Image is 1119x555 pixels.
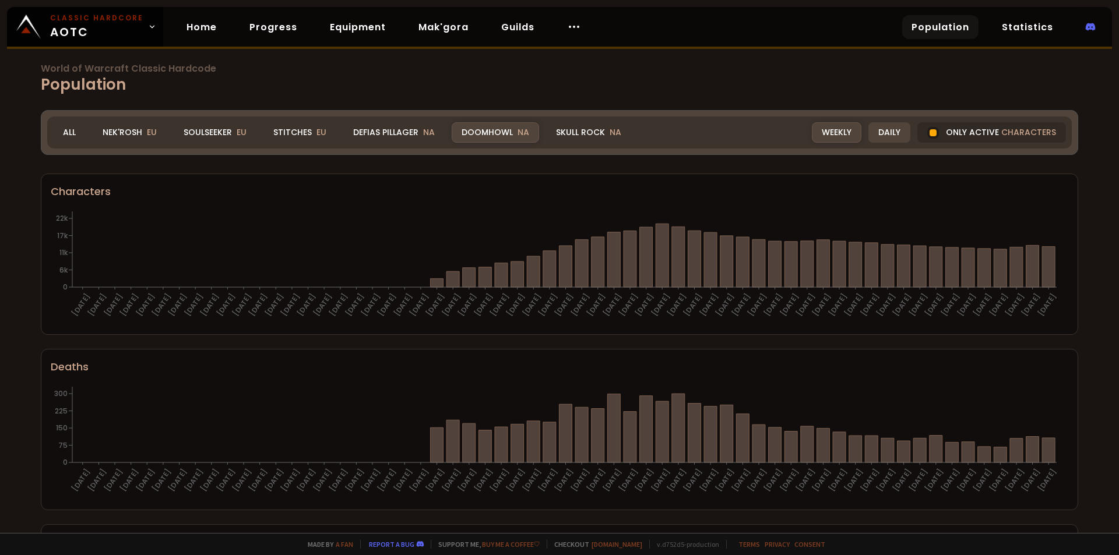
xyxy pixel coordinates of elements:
text: [DATE] [1004,467,1026,493]
tspan: 225 [55,406,68,416]
text: [DATE] [666,467,688,493]
text: [DATE] [520,292,543,318]
span: NA [518,126,529,138]
text: [DATE] [553,292,575,318]
text: [DATE] [1036,292,1058,318]
span: NA [610,126,621,138]
text: [DATE] [939,292,962,318]
a: Equipment [321,15,395,39]
text: [DATE] [843,292,865,318]
text: [DATE] [343,292,366,318]
text: [DATE] [810,292,833,318]
a: a fan [336,540,353,549]
a: Classic HardcoreAOTC [7,7,163,47]
text: [DATE] [504,292,527,318]
div: Deaths [51,359,1068,374]
text: [DATE] [214,467,237,493]
span: World of Warcraft Classic Hardcode [41,64,1078,73]
text: [DATE] [134,292,157,318]
text: [DATE] [279,467,302,493]
tspan: 0 [63,282,68,292]
div: Soulseeker [174,122,256,143]
div: All [53,122,86,143]
span: Checkout [547,540,642,549]
text: [DATE] [102,467,125,493]
text: [DATE] [681,292,704,318]
a: Report a bug [369,540,414,549]
text: [DATE] [440,292,463,318]
tspan: 150 [56,423,68,433]
text: [DATE] [488,467,511,493]
text: [DATE] [666,292,688,318]
text: [DATE] [247,467,269,493]
text: [DATE] [1004,292,1026,318]
text: [DATE] [939,467,962,493]
text: [DATE] [569,292,592,318]
a: Privacy [765,540,790,549]
a: Mak'gora [409,15,478,39]
text: [DATE] [295,292,318,318]
text: [DATE] [875,467,898,493]
text: [DATE] [166,467,189,493]
text: [DATE] [295,467,318,493]
text: [DATE] [971,292,994,318]
a: Home [177,15,226,39]
text: [DATE] [698,467,720,493]
tspan: 300 [54,388,68,398]
span: characters [1001,126,1056,139]
span: v. d752d5 - production [649,540,719,549]
text: [DATE] [778,292,801,318]
text: [DATE] [714,292,737,318]
text: [DATE] [182,467,205,493]
text: [DATE] [730,467,752,493]
div: Stitches [263,122,336,143]
text: [DATE] [617,292,640,318]
text: [DATE] [649,292,672,318]
text: [DATE] [279,292,302,318]
text: [DATE] [955,467,978,493]
text: [DATE] [1019,467,1042,493]
text: [DATE] [440,467,463,493]
text: [DATE] [955,292,978,318]
text: [DATE] [182,292,205,318]
text: [DATE] [392,467,414,493]
text: [DATE] [585,467,608,493]
text: [DATE] [649,467,672,493]
text: [DATE] [987,467,1010,493]
span: AOTC [50,13,143,41]
text: [DATE] [585,292,608,318]
text: [DATE] [714,467,737,493]
text: [DATE] [698,292,720,318]
text: [DATE] [617,467,640,493]
text: [DATE] [746,467,769,493]
text: [DATE] [102,292,125,318]
h1: Population [41,64,1078,96]
text: [DATE] [891,292,913,318]
text: [DATE] [118,292,140,318]
a: Population [902,15,979,39]
text: [DATE] [199,292,221,318]
small: Classic Hardcore [50,13,143,23]
text: [DATE] [408,467,431,493]
text: [DATE] [923,292,946,318]
div: Nek'Rosh [93,122,167,143]
div: Defias Pillager [343,122,445,143]
a: Terms [738,540,760,549]
text: [DATE] [537,467,559,493]
div: Daily [868,122,910,143]
text: [DATE] [424,292,446,318]
text: [DATE] [472,292,495,318]
text: [DATE] [537,292,559,318]
text: [DATE] [794,292,817,318]
text: [DATE] [794,467,817,493]
text: [DATE] [891,467,913,493]
text: [DATE] [231,292,254,318]
text: [DATE] [456,292,479,318]
text: [DATE] [746,292,769,318]
span: Made by [301,540,353,549]
text: [DATE] [730,292,752,318]
text: [DATE] [1036,467,1058,493]
div: Doomhowl [452,122,539,143]
text: [DATE] [843,467,865,493]
text: [DATE] [875,292,898,318]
